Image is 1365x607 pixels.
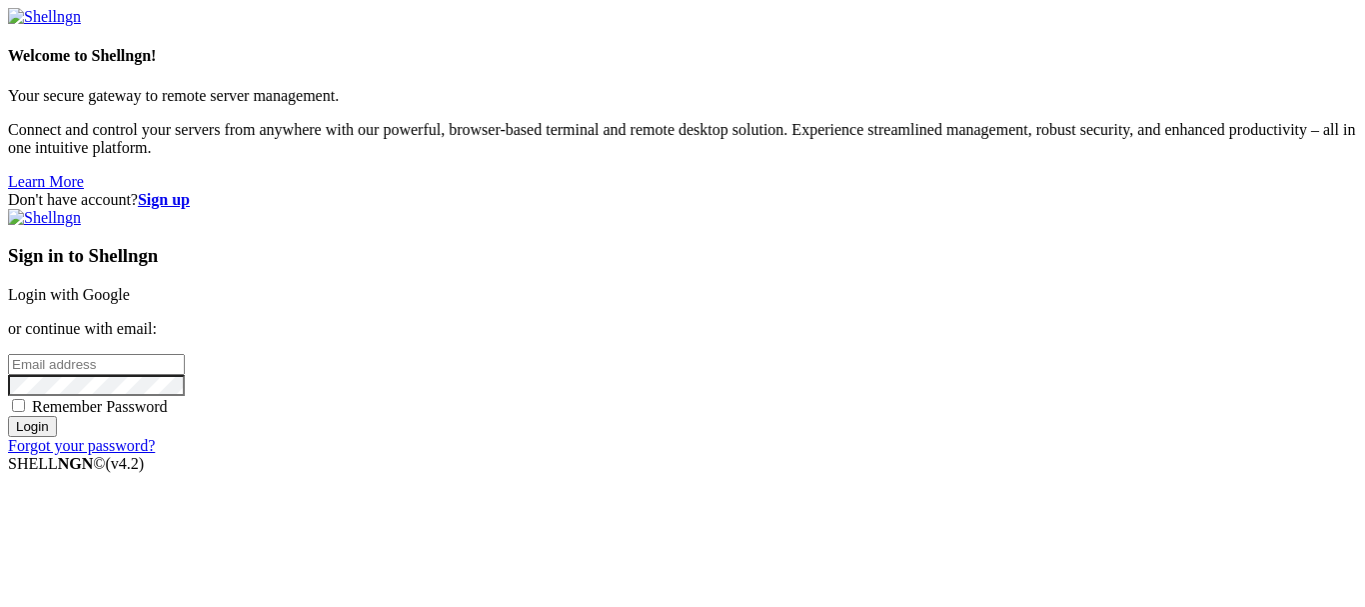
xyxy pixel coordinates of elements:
[8,286,130,303] a: Login with Google
[8,87,1357,105] p: Your secure gateway to remote server management.
[8,47,1357,65] h4: Welcome to Shellngn!
[8,245,1357,267] h3: Sign in to Shellngn
[58,455,94,472] b: NGN
[8,8,81,26] img: Shellngn
[8,173,84,190] a: Learn More
[32,398,168,415] span: Remember Password
[106,455,145,472] span: 4.2.0
[8,437,155,454] a: Forgot your password?
[12,399,25,412] input: Remember Password
[138,191,190,208] a: Sign up
[8,209,81,227] img: Shellngn
[8,191,1357,209] div: Don't have account?
[8,455,144,472] span: SHELL ©
[8,354,185,375] input: Email address
[8,416,57,437] input: Login
[8,121,1357,157] p: Connect and control your servers from anywhere with our powerful, browser-based terminal and remo...
[8,320,1357,338] p: or continue with email:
